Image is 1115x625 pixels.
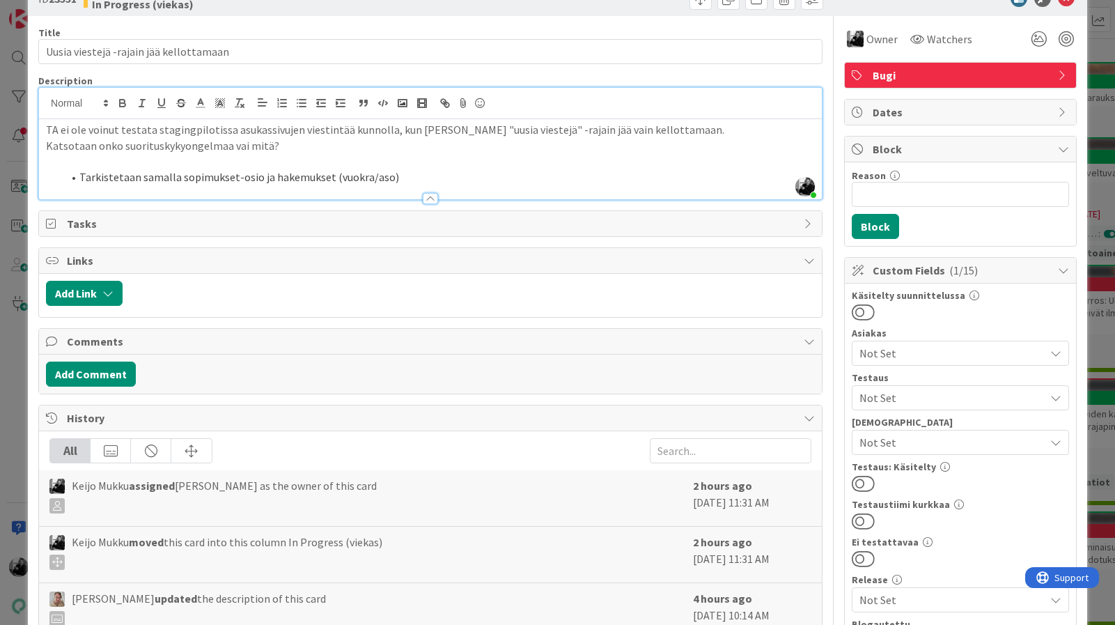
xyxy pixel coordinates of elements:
img: SL [49,592,65,607]
span: Dates [873,104,1051,121]
li: Tarkistetaan samalla sopimukset-osio ja hakemukset (vuokra/aso) [63,169,815,185]
span: Watchers [927,31,972,47]
button: Add Link [46,281,123,306]
div: Testaus: Käsitelty [852,462,1069,472]
p: Katsotaan onko suorituskykyongelmaa vai mitä? [46,138,815,154]
span: Links [67,252,797,269]
img: KM [49,535,65,550]
span: Tasks [67,215,797,232]
b: assigned [129,479,175,493]
span: Description [38,75,93,87]
div: Testaustiimi kurkkaa [852,500,1069,509]
span: History [67,410,797,426]
div: [DATE] 11:31 AM [693,534,811,576]
span: Support [29,2,63,19]
div: Ei testattavaa [852,537,1069,547]
div: All [50,439,91,463]
span: ( 1/15 ) [949,263,978,277]
b: 2 hours ago [693,479,752,493]
b: moved [129,535,164,549]
div: Asiakas [852,328,1069,338]
label: Reason [852,169,886,182]
span: Owner [866,31,898,47]
button: Add Comment [46,362,136,387]
b: updated [155,592,197,605]
b: 2 hours ago [693,535,752,549]
img: owX6Yn8Gtf0HfL41GjgUujKB69pzPBlN.jpeg [795,177,815,196]
div: [DEMOGRAPHIC_DATA] [852,417,1069,427]
b: 4 hours ago [693,592,752,605]
span: Keijo Mukku [PERSON_NAME] as the owner of this card [72,477,377,514]
span: Comments [67,333,797,350]
input: Search... [650,438,811,463]
span: Not Set [859,345,1045,362]
div: Testaus [852,373,1069,383]
div: Käsitelty suunnittelussa [852,291,1069,300]
img: KM [847,31,864,47]
span: Block [873,141,1051,157]
span: Bugi [873,67,1051,84]
span: Not Set [859,434,1045,451]
span: Not Set [859,389,1045,406]
span: Custom Fields [873,262,1051,279]
img: KM [49,479,65,494]
span: Keijo Mukku this card into this column In Progress (viekas) [72,534,382,570]
div: [DATE] 11:31 AM [693,477,811,519]
label: Title [38,26,61,39]
p: TA ei ole voinut testata stagingpilotissa asukassivujen viestintää kunnolla, kun [PERSON_NAME] "u... [46,122,815,138]
span: Not Set [859,592,1045,608]
button: Block [852,214,899,239]
input: type card name here... [38,39,822,64]
div: Release [852,575,1069,585]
